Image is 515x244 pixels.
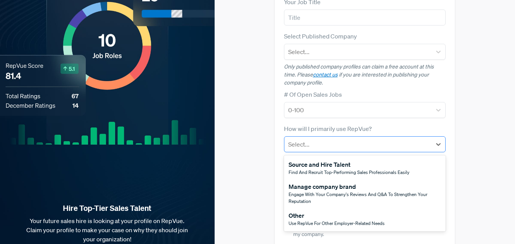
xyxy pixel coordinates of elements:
label: How will I primarily use RepVue? [284,124,372,133]
label: Select Published Company [284,32,357,41]
span: Find and recruit top-performing sales professionals easily [289,169,409,175]
label: # Of Open Sales Jobs [284,90,342,99]
p: Only published company profiles can claim a free account at this time. Please if you are interest... [284,63,446,87]
strong: Hire Top-Tier Sales Talent [12,203,202,213]
div: Other [289,211,385,220]
div: Manage company brand [289,182,441,191]
a: contact us [313,71,338,78]
span: Use RepVue for other employer-related needs [289,220,385,226]
input: Title [284,10,446,26]
p: Your future sales hire is looking at your profile on RepVue. Claim your profile to make your case... [12,216,202,244]
span: Engage with your company's reviews and Q&A to strengthen your reputation [289,191,427,204]
div: Source and Hire Talent [289,160,409,169]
